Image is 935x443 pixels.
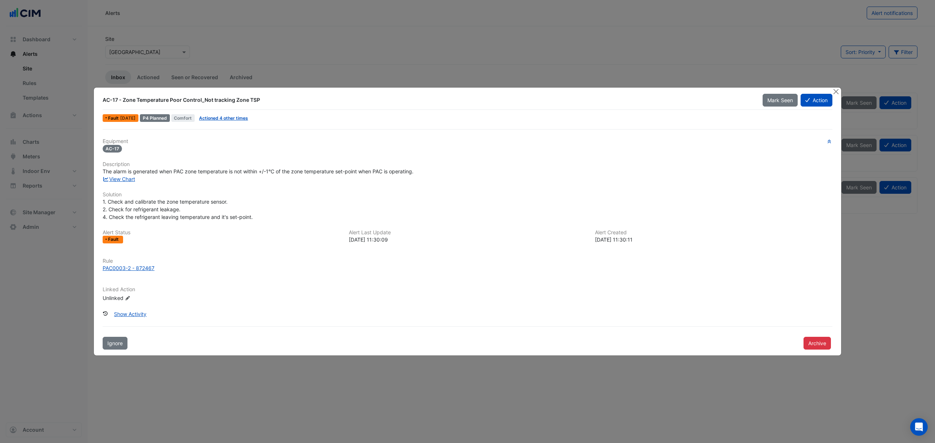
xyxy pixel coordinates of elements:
div: PAC0003-2 - 872467 [103,264,154,272]
h6: Alert Last Update [349,230,586,236]
div: Unlinked [103,294,190,301]
button: Mark Seen [763,94,798,107]
span: The alarm is generated when PAC zone temperature is not within +/-1°C of the zone temperature set... [103,168,413,174]
button: Close [832,88,840,95]
span: Comfort [171,114,195,122]
span: Ignore [107,340,123,346]
span: 1. Check and calibrate the zone temperature sensor. 2. Check for refrigerant leakage. 4. Check th... [103,199,253,220]
h6: Linked Action [103,286,832,293]
div: [DATE] 11:30:09 [349,236,586,243]
span: Fault [108,116,120,120]
span: Fault [108,237,120,242]
h6: Equipment [103,138,832,145]
div: AC-17 - Zone Temperature Poor Control_Not tracking Zone TSP [103,96,754,104]
div: [DATE] 11:30:11 [595,236,832,243]
fa-icon: Edit Linked Action [125,295,130,301]
button: Show Activity [109,308,151,320]
h6: Alert Created [595,230,832,236]
span: Mark Seen [767,97,793,103]
div: Open Intercom Messenger [910,418,928,436]
a: Actioned 4 other times [199,115,248,121]
span: Thu 09-Oct-2025 11:30 AEDT [120,115,136,121]
h6: Solution [103,192,832,198]
a: View Chart [103,176,135,182]
h6: Rule [103,258,832,264]
div: P4 Planned [140,114,170,122]
h6: Description [103,161,832,167]
button: Action [801,94,832,107]
button: Archive [804,337,831,350]
h6: Alert Status [103,230,340,236]
span: AC-17 [103,145,122,153]
a: PAC0003-2 - 872467 [103,264,832,272]
button: Ignore [103,337,127,350]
